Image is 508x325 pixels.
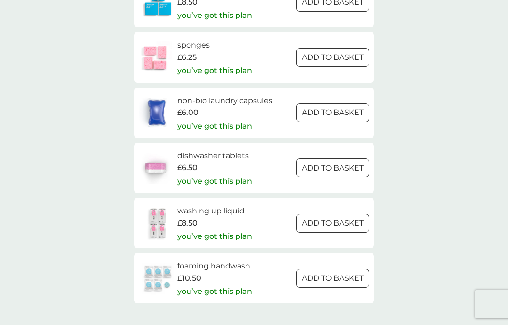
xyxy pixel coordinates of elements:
img: foaming handwash [139,262,177,295]
button: ADD TO BASKET [296,269,369,288]
p: ADD TO BASKET [302,217,364,229]
img: washing up liquid [139,207,177,240]
button: ADD TO BASKET [296,158,369,177]
span: £6.00 [177,106,198,119]
button: ADD TO BASKET [296,48,369,67]
p: you’ve got this plan [177,120,252,132]
p: ADD TO BASKET [302,162,364,174]
p: ADD TO BASKET [302,272,364,284]
p: you’ve got this plan [177,285,252,298]
span: £10.50 [177,272,201,284]
h6: sponges [177,39,252,51]
img: sponges [139,41,172,74]
h6: dishwasher tablets [177,150,252,162]
p: you’ve got this plan [177,65,252,77]
p: you’ve got this plan [177,230,252,243]
h6: washing up liquid [177,205,252,217]
span: £8.50 [177,217,198,229]
h6: foaming handwash [177,260,252,272]
p: ADD TO BASKET [302,106,364,119]
img: dishwasher tablets [139,151,172,184]
p: ADD TO BASKET [302,51,364,64]
p: you’ve got this plan [177,175,252,187]
button: ADD TO BASKET [296,214,369,233]
span: £6.50 [177,162,198,174]
h6: non-bio laundry capsules [177,95,272,107]
p: you’ve got this plan [177,9,252,22]
img: non-bio laundry capsules [139,96,175,129]
span: £6.25 [177,51,197,64]
button: ADD TO BASKET [296,103,369,122]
